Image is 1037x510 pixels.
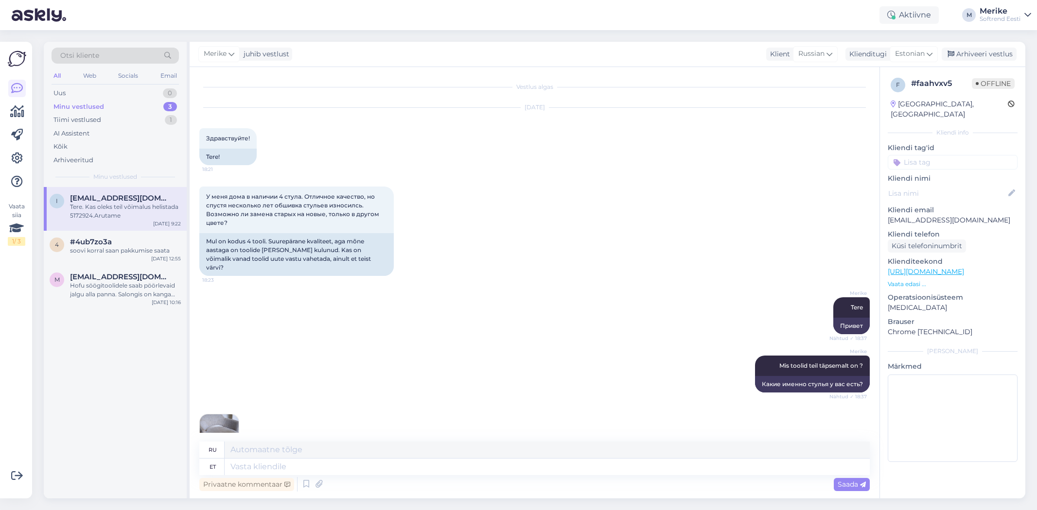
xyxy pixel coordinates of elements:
span: Здравствуйте! [206,135,250,142]
div: Vestlus algas [199,83,870,91]
div: Arhiveeritud [53,155,93,165]
div: Tiimi vestlused [53,115,101,125]
a: MerikeSoftrend Eesti [980,7,1031,23]
div: [GEOGRAPHIC_DATA], [GEOGRAPHIC_DATA] [891,99,1008,119]
div: Privaatne kommentaar [199,478,294,491]
div: Kliendi info [888,128,1018,137]
div: AI Assistent [53,129,89,138]
div: Küsi telefoninumbrit [888,239,966,253]
img: Askly Logo [8,50,26,68]
p: Märkmed [888,361,1018,372]
img: Attachment [200,414,239,453]
div: [PERSON_NAME] [888,347,1018,356]
span: Russian [798,49,825,59]
div: # faahvxv5 [911,78,972,89]
p: Vaata edasi ... [888,280,1018,289]
div: Aktiivne [879,6,939,24]
a: [URL][DOMAIN_NAME] [888,267,964,276]
div: ru [209,442,217,458]
div: [DATE] 10:16 [152,299,181,306]
p: Kliendi tag'id [888,143,1018,153]
span: 18:21 [202,166,239,173]
div: Klienditugi [845,49,887,59]
div: juhib vestlust [240,49,289,59]
div: [DATE] 12:55 [151,255,181,262]
span: Minu vestlused [93,172,137,181]
div: Merike [980,7,1020,15]
p: Kliendi nimi [888,173,1018,184]
span: Saada [838,480,866,489]
div: Mul on kodus 4 tooli. Suurepärane kvaliteet, aga mõne aastaga on toolide [PERSON_NAME] kulunud. K... [199,233,394,276]
span: maritonissoo@gmail.com [70,272,171,281]
p: Operatsioonisüsteem [888,292,1018,303]
p: [EMAIL_ADDRESS][DOMAIN_NAME] [888,215,1018,225]
span: 18:23 [202,276,239,284]
span: Tere [851,304,863,311]
p: [MEDICAL_DATA] [888,303,1018,313]
div: All [52,69,63,82]
span: Mis toolid teil täpsemalt on ? [779,362,863,369]
div: Klient [766,49,790,59]
span: #4ub7zo3a [70,238,112,246]
p: Chrome [TECHNICAL_ID] [888,327,1018,337]
div: Kõik [53,142,68,152]
div: Socials [116,69,140,82]
p: Kliendi telefon [888,229,1018,239]
div: Hofu söögitoolidele saab pöörlevaid jalgu alla panna. Salongis on kanga näidised olemas [70,281,181,299]
div: Tere! [199,149,257,165]
div: Какие именно стулья у вас есть? [755,376,870,392]
div: Softrend Eesti [980,15,1020,23]
div: et [210,459,216,475]
div: soovi korral saan pakkumise saata [70,246,181,255]
span: Merike [830,289,867,297]
span: f [896,81,900,88]
p: Kliendi email [888,205,1018,215]
div: 1 / 3 [8,237,25,246]
span: У меня дома в наличии 4 стула. Отличное качество, но спустя несколько лет обшивка стульев износил... [206,193,381,226]
span: Offline [972,78,1015,89]
div: Minu vestlused [53,102,104,112]
span: Merike [204,49,227,59]
span: Nähtud ✓ 18:37 [829,335,867,342]
div: M [962,8,976,22]
span: Estonian [895,49,925,59]
div: Привет [833,318,870,334]
div: 3 [163,102,177,112]
div: [DATE] [199,103,870,112]
div: 0 [163,88,177,98]
div: Uus [53,88,66,98]
span: 4 [55,241,59,248]
span: iuliia.liubchenko@pg.edu.ee [70,194,171,203]
span: Merike [830,348,867,355]
input: Lisa nimi [888,188,1006,199]
p: Brauser [888,317,1018,327]
div: Email [158,69,179,82]
div: Tere. Kas oleks teil võimalus helistada 5172924.Arutame [70,203,181,220]
div: [DATE] 9:22 [153,220,181,227]
span: Nähtud ✓ 18:37 [829,393,867,400]
p: Klienditeekond [888,256,1018,267]
span: Otsi kliente [60,51,99,61]
div: 1 [165,115,177,125]
div: Arhiveeri vestlus [942,48,1017,61]
div: Web [81,69,98,82]
span: m [54,276,60,283]
span: i [56,197,58,204]
div: Vaata siia [8,202,25,246]
input: Lisa tag [888,155,1018,170]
